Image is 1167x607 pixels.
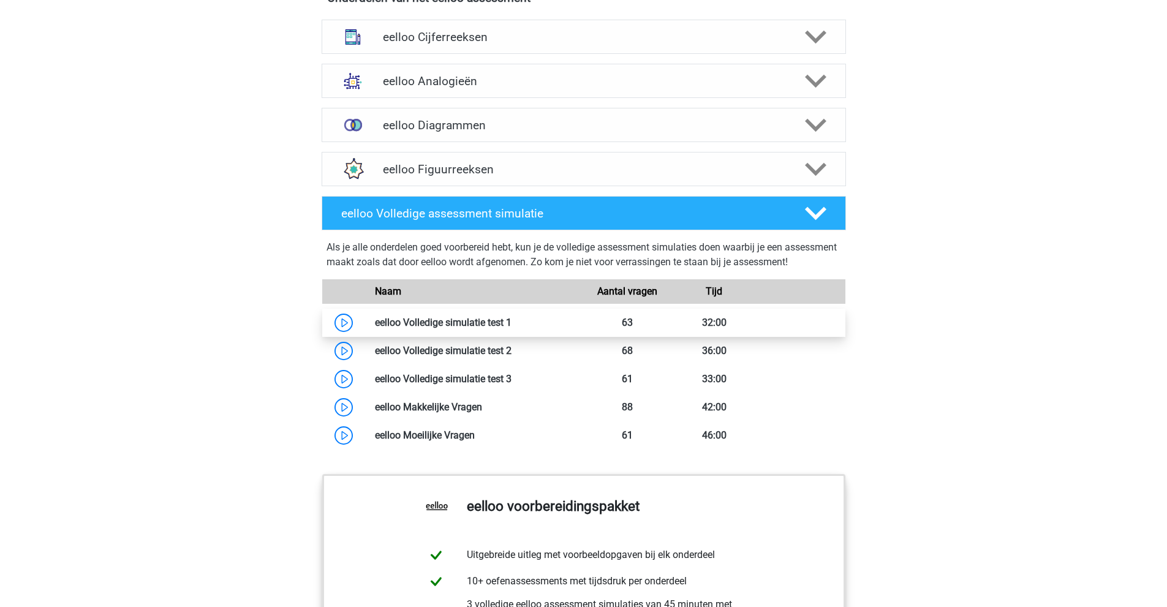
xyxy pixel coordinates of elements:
h4: eelloo Diagrammen [383,118,784,132]
img: figuurreeksen [337,153,369,185]
a: figuurreeksen eelloo Figuurreeksen [317,152,851,186]
div: eelloo Makkelijke Vragen [366,400,584,415]
div: Aantal vragen [583,284,670,299]
h4: eelloo Volledige assessment simulatie [341,206,785,221]
div: Tijd [671,284,758,299]
div: eelloo Moeilijke Vragen [366,428,584,443]
a: venn diagrammen eelloo Diagrammen [317,108,851,142]
h4: eelloo Cijferreeksen [383,30,784,44]
img: cijferreeksen [337,21,369,53]
div: eelloo Volledige simulatie test 1 [366,315,584,330]
div: eelloo Volledige simulatie test 3 [366,372,584,386]
a: eelloo Volledige assessment simulatie [317,196,851,230]
img: analogieen [337,65,369,97]
a: analogieen eelloo Analogieën [317,64,851,98]
h4: eelloo Analogieën [383,74,784,88]
h4: eelloo Figuurreeksen [383,162,784,176]
div: eelloo Volledige simulatie test 2 [366,344,584,358]
img: venn diagrammen [337,109,369,141]
div: Naam [366,284,584,299]
div: Als je alle onderdelen goed voorbereid hebt, kun je de volledige assessment simulaties doen waarb... [327,240,841,274]
a: cijferreeksen eelloo Cijferreeksen [317,20,851,54]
